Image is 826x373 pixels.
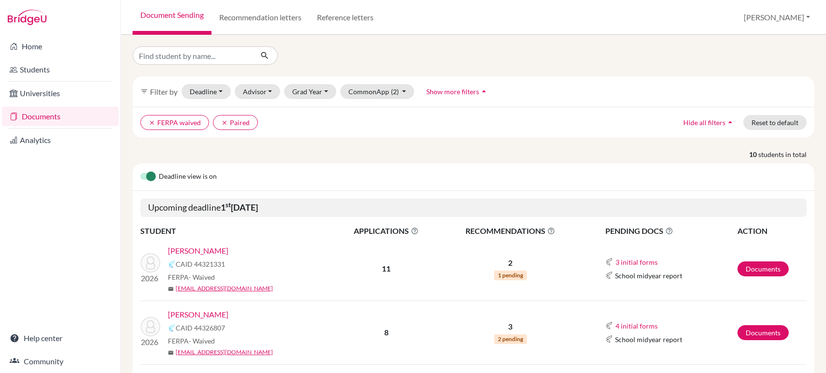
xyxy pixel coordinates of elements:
[189,337,215,345] span: - Waived
[213,115,258,130] button: clearPaired
[176,323,225,333] span: CAID 44326807
[140,199,807,217] h5: Upcoming deadline
[8,10,46,25] img: Bridge-U
[168,309,228,320] a: [PERSON_NAME]
[168,324,176,332] img: Common App logo
[391,87,399,96] span: (2)
[749,149,758,159] strong: 10
[2,37,119,56] a: Home
[176,348,273,357] a: [EMAIL_ADDRESS][DOMAIN_NAME]
[479,86,489,96] i: arrow_drop_up
[426,87,479,96] span: Show more filters
[159,171,217,183] span: Deadline view is on
[615,271,682,281] span: School midyear report
[140,115,209,130] button: clearFERPA waived
[2,107,119,126] a: Documents
[221,119,228,126] i: clear
[737,325,789,340] a: Documents
[141,336,160,348] p: 2026
[758,149,814,159] span: students in total
[605,272,613,279] img: Common App logo
[605,225,736,237] span: PENDING DOCS
[176,259,225,269] span: CAID 44321331
[743,115,807,130] button: Reset to default
[739,8,814,27] button: [PERSON_NAME]
[2,329,119,348] a: Help center
[140,87,148,95] i: filter_list
[168,245,228,257] a: [PERSON_NAME]
[683,118,725,127] span: Hide all filters
[235,84,281,99] button: Advisor
[2,352,119,371] a: Community
[605,335,613,343] img: Common App logo
[140,225,334,237] th: STUDENT
[176,284,273,293] a: [EMAIL_ADDRESS][DOMAIN_NAME]
[605,258,613,266] img: Common App logo
[737,225,807,237] th: ACTION
[334,225,438,237] span: APPLICATIONS
[141,317,160,336] img: Belkeziz, Kenza
[168,350,174,356] span: mail
[737,261,789,276] a: Documents
[439,225,582,237] span: RECOMMENDATIONS
[168,260,176,268] img: Common App logo
[675,115,743,130] button: Hide all filtersarrow_drop_up
[181,84,231,99] button: Deadline
[2,130,119,150] a: Analytics
[225,201,231,209] sup: st
[382,264,390,273] b: 11
[494,334,527,344] span: 2 pending
[340,84,415,99] button: CommonApp(2)
[141,273,160,284] p: 2026
[384,328,389,337] b: 8
[439,321,582,332] p: 3
[725,117,735,127] i: arrow_drop_up
[494,271,527,280] span: 1 pending
[168,286,174,292] span: mail
[615,320,658,331] button: 4 initial forms
[221,202,258,213] b: 1 [DATE]
[284,84,336,99] button: Grad Year
[615,334,682,344] span: School midyear report
[141,253,160,273] img: Alaoui, Lilia
[605,322,613,330] img: Common App logo
[168,336,215,346] span: FERPA
[149,119,155,126] i: clear
[615,257,658,268] button: 3 initial forms
[439,257,582,269] p: 2
[2,84,119,103] a: Universities
[189,273,215,281] span: - Waived
[150,87,178,96] span: Filter by
[418,84,497,99] button: Show more filtersarrow_drop_up
[2,60,119,79] a: Students
[168,272,215,282] span: FERPA
[133,46,253,65] input: Find student by name...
